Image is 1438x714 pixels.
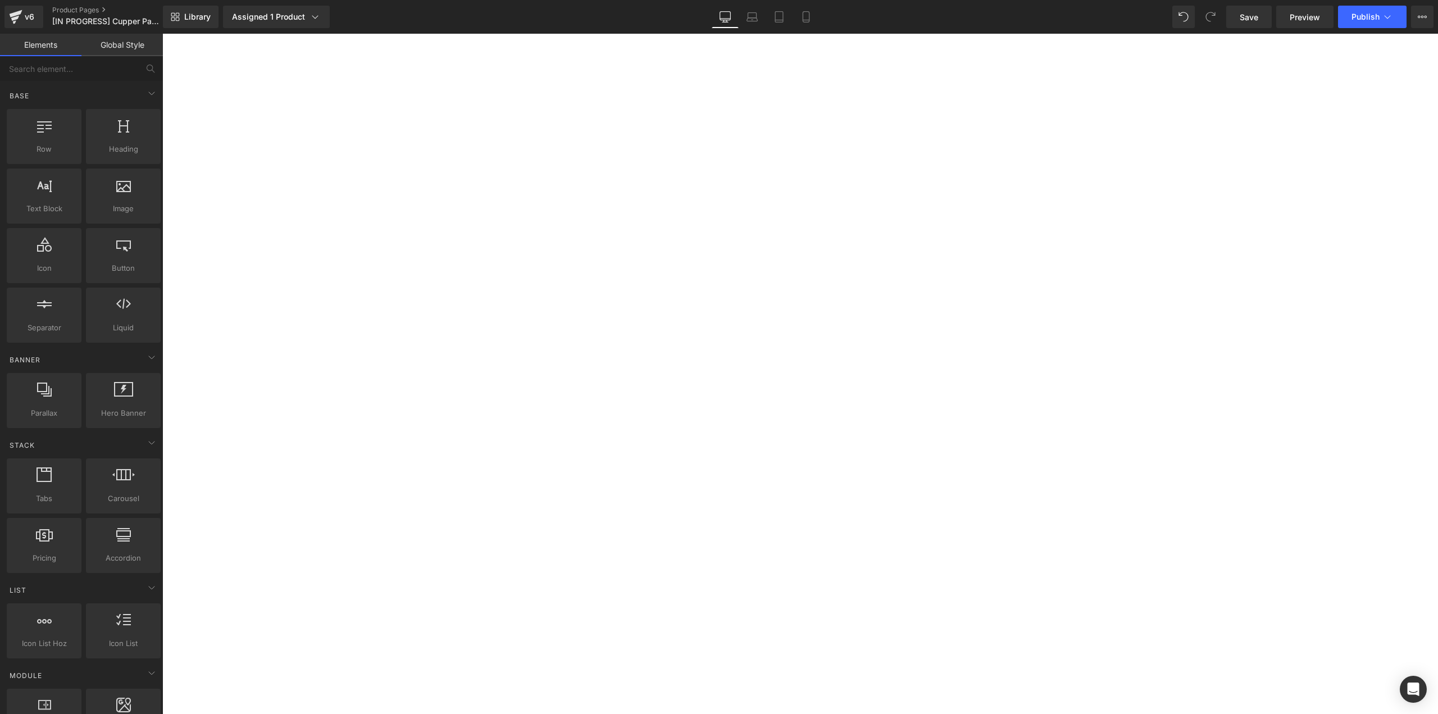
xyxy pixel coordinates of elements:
a: Global Style [81,34,163,56]
span: Icon List [89,638,157,649]
button: Publish [1338,6,1407,28]
span: Image [89,203,157,215]
span: Accordion [89,552,157,564]
span: Icon List Hoz [10,638,78,649]
span: Icon [10,262,78,274]
span: Module [8,670,43,681]
span: Preview [1290,11,1320,23]
button: Undo [1172,6,1195,28]
span: [IN PROGRESS] Cupper Pain Relief Bundle PDP (REVAMP) [DATE] [52,17,160,26]
span: Stack [8,440,36,451]
span: Row [10,143,78,155]
span: Carousel [89,493,157,504]
span: Tabs [10,493,78,504]
span: Publish [1351,12,1380,21]
span: Text Block [10,203,78,215]
span: Pricing [10,552,78,564]
a: Product Pages [52,6,181,15]
span: Parallax [10,407,78,419]
button: More [1411,6,1434,28]
a: Desktop [712,6,739,28]
a: Mobile [793,6,820,28]
a: Laptop [739,6,766,28]
span: Liquid [89,322,157,334]
span: Save [1240,11,1258,23]
span: Hero Banner [89,407,157,419]
span: Base [8,90,30,101]
a: New Library [163,6,219,28]
span: Button [89,262,157,274]
span: Library [184,12,211,22]
div: v6 [22,10,37,24]
span: Separator [10,322,78,334]
a: Tablet [766,6,793,28]
div: Open Intercom Messenger [1400,676,1427,703]
a: Preview [1276,6,1334,28]
button: Redo [1199,6,1222,28]
a: v6 [4,6,43,28]
span: Banner [8,354,42,365]
div: Assigned 1 Product [232,11,321,22]
span: List [8,585,28,595]
span: Heading [89,143,157,155]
